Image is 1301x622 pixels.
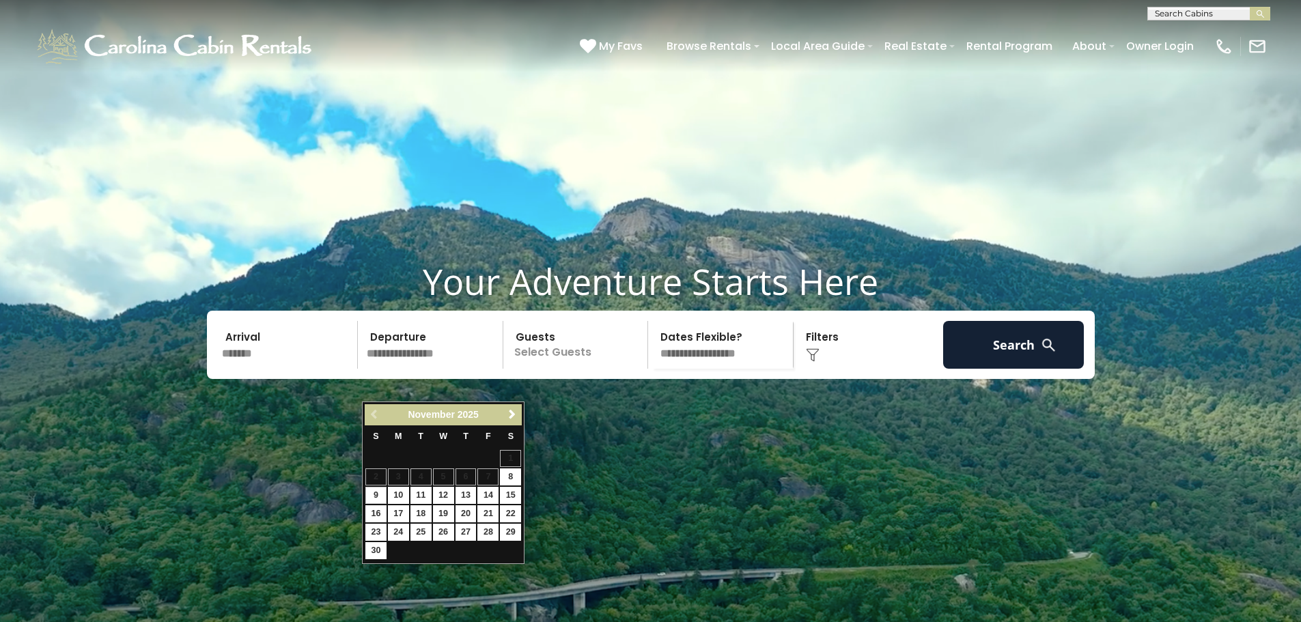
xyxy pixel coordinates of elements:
a: 21 [477,505,499,522]
a: Owner Login [1119,34,1201,58]
span: Monday [395,432,402,441]
a: 8 [500,468,521,485]
a: 19 [433,505,454,522]
a: 27 [456,524,477,541]
img: phone-regular-white.png [1214,37,1233,56]
a: 18 [410,505,432,522]
img: filter--v1.png [806,348,820,362]
a: 24 [388,524,409,541]
a: 14 [477,487,499,504]
a: Real Estate [878,34,953,58]
p: Select Guests [507,321,648,369]
button: Search [943,321,1085,369]
a: 26 [433,524,454,541]
a: Next [503,406,520,423]
span: Next [507,409,518,420]
span: Tuesday [418,432,423,441]
a: 22 [500,505,521,522]
img: search-regular-white.png [1040,337,1057,354]
a: 29 [500,524,521,541]
a: 10 [388,487,409,504]
a: Browse Rentals [660,34,758,58]
a: 17 [388,505,409,522]
span: Sunday [373,432,378,441]
span: Friday [486,432,491,441]
a: 12 [433,487,454,504]
span: Wednesday [439,432,447,441]
span: Saturday [508,432,514,441]
a: 28 [477,524,499,541]
a: 9 [365,487,387,504]
a: About [1065,34,1113,58]
a: 11 [410,487,432,504]
img: mail-regular-white.png [1248,37,1267,56]
a: 15 [500,487,521,504]
h1: Your Adventure Starts Here [10,260,1291,302]
a: 23 [365,524,387,541]
a: 30 [365,542,387,559]
span: My Favs [599,38,643,55]
span: November [408,409,454,420]
a: 25 [410,524,432,541]
span: Thursday [463,432,468,441]
span: 2025 [458,409,479,420]
img: White-1-1-2.png [34,26,318,67]
a: 13 [456,487,477,504]
a: Rental Program [960,34,1059,58]
a: 20 [456,505,477,522]
a: 16 [365,505,387,522]
a: My Favs [580,38,646,55]
a: Local Area Guide [764,34,871,58]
